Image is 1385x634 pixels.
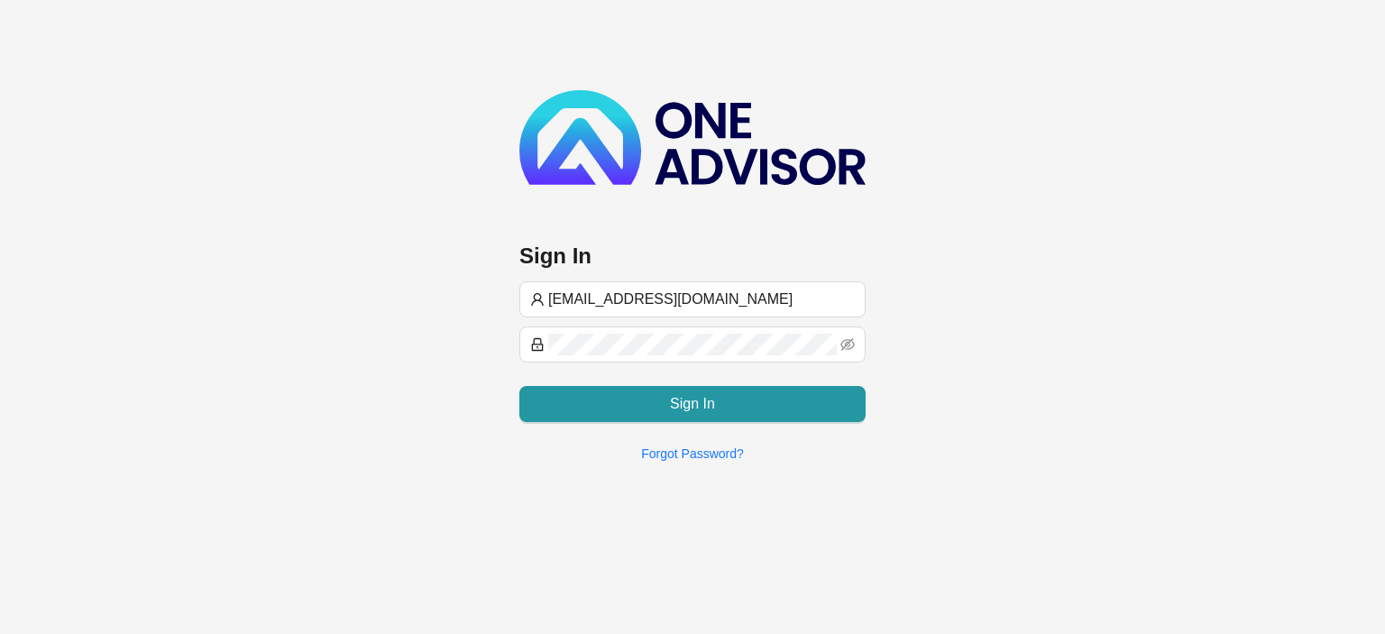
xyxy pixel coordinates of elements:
img: b89e593ecd872904241dc73b71df2e41-logo-dark.svg [519,90,866,185]
a: Forgot Password? [641,446,744,461]
input: Username [548,289,855,310]
span: Sign In [670,393,715,415]
button: Sign In [519,386,866,422]
h3: Sign In [519,242,866,271]
span: lock [530,337,545,352]
span: user [530,292,545,307]
span: eye-invisible [840,337,855,352]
